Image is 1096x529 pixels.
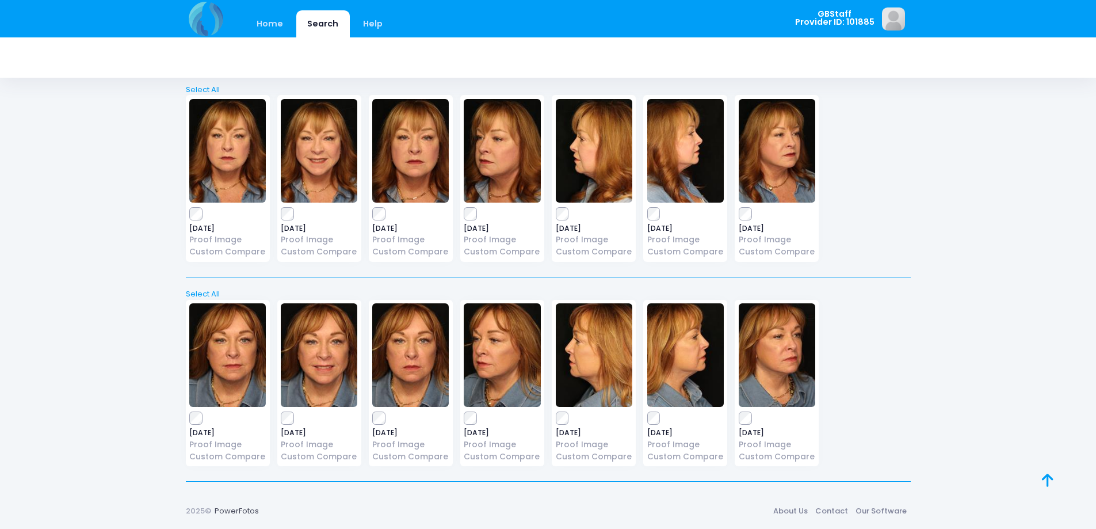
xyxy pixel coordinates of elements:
a: Custom Compare [189,246,266,258]
span: [DATE] [372,225,449,232]
a: About Us [770,501,812,522]
span: 2025© [186,505,211,516]
a: Proof Image [647,439,724,451]
a: Proof Image [556,234,632,246]
a: Custom Compare [464,451,540,463]
a: Home [246,10,295,37]
a: Proof Image [281,439,357,451]
span: [DATE] [189,429,266,436]
a: PowerFotos [215,505,259,516]
span: [DATE] [372,429,449,436]
a: Proof Image [464,439,540,451]
a: Proof Image [189,234,266,246]
span: [DATE] [739,225,815,232]
a: Custom Compare [372,451,449,463]
a: Custom Compare [647,451,724,463]
a: Contact [812,501,852,522]
img: image [372,99,449,203]
a: Proof Image [372,234,449,246]
a: Custom Compare [739,451,815,463]
a: Our Software [852,501,911,522]
a: Custom Compare [556,451,632,463]
a: Proof Image [739,439,815,451]
img: image [189,99,266,203]
a: Custom Compare [281,246,357,258]
a: Custom Compare [189,451,266,463]
span: [DATE] [739,429,815,436]
img: image [281,303,357,407]
img: image [739,303,815,407]
a: Custom Compare [647,246,724,258]
span: [DATE] [464,225,540,232]
span: [DATE] [647,225,724,232]
img: image [464,303,540,407]
img: image [647,99,724,203]
a: Proof Image [556,439,632,451]
span: [DATE] [556,429,632,436]
a: Proof Image [647,234,724,246]
span: [DATE] [464,429,540,436]
a: Custom Compare [556,246,632,258]
span: GBStaff Provider ID: 101885 [795,10,874,26]
a: Custom Compare [464,246,540,258]
span: [DATE] [189,225,266,232]
span: [DATE] [556,225,632,232]
a: Proof Image [464,234,540,246]
a: Select All [182,84,914,96]
a: Custom Compare [372,246,449,258]
img: image [556,303,632,407]
a: Custom Compare [281,451,357,463]
a: Proof Image [281,234,357,246]
img: image [647,303,724,407]
a: Search [296,10,350,37]
img: image [372,303,449,407]
a: Select All [182,288,914,300]
img: image [189,303,266,407]
span: [DATE] [281,225,357,232]
span: [DATE] [647,429,724,436]
img: image [556,99,632,203]
a: Proof Image [739,234,815,246]
a: Proof Image [372,439,449,451]
img: image [739,99,815,203]
span: [DATE] [281,429,357,436]
img: image [464,99,540,203]
img: image [281,99,357,203]
a: Custom Compare [739,246,815,258]
a: Proof Image [189,439,266,451]
img: image [882,7,905,31]
a: Help [352,10,394,37]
